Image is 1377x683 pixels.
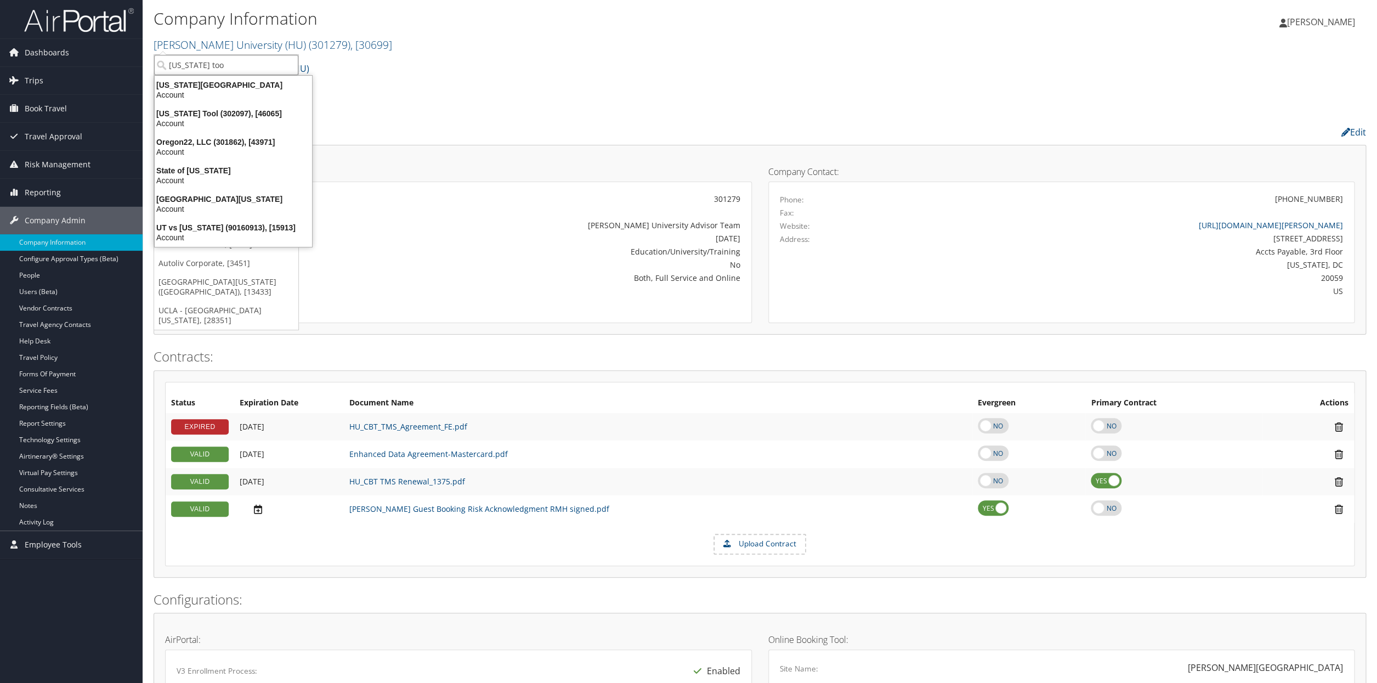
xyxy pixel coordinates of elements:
[148,233,319,242] div: Account
[1287,16,1355,28] span: [PERSON_NAME]
[154,122,956,141] h2: Company Profile:
[154,590,1366,609] h2: Configurations:
[148,223,319,233] div: UT vs [US_STATE] (90160913), [15913]
[148,147,319,157] div: Account
[154,347,1366,366] h2: Contracts:
[768,635,1355,644] h4: Online Booking Tool:
[148,194,319,204] div: [GEOGRAPHIC_DATA][US_STATE]
[148,204,319,214] div: Account
[1329,504,1348,515] i: Remove Contract
[768,167,1355,176] h4: Company Contact:
[177,665,257,676] label: V3 Enrollment Process:
[1329,449,1348,460] i: Remove Contract
[780,207,794,218] label: Fax:
[370,233,740,244] div: [DATE]
[154,301,298,330] a: UCLA - [GEOGRAPHIC_DATA][US_STATE], [28351]
[148,80,319,90] div: [US_STATE][GEOGRAPHIC_DATA]
[240,449,338,459] div: Add/Edit Date
[350,37,392,52] span: , [ 30699 ]
[1275,193,1343,205] div: [PHONE_NUMBER]
[24,7,134,33] img: airportal-logo.png
[349,504,609,514] a: [PERSON_NAME] Guest Booking Risk Acknowledgment RMH signed.pdf
[688,661,740,681] div: Enabled
[240,449,264,459] span: [DATE]
[370,193,740,205] div: 301279
[349,421,467,432] a: HU_CBT_TMS_Agreement_FE.pdf
[25,531,82,558] span: Employee Tools
[780,221,810,232] label: Website:
[240,422,338,432] div: Add/Edit Date
[925,246,1343,257] div: Accts Payable, 3rd Floor
[25,123,82,150] span: Travel Approval
[165,635,752,644] h4: AirPortal:
[148,109,319,118] div: [US_STATE] Tool (302097), [46065]
[780,194,804,205] label: Phone:
[780,663,818,674] label: Site Name:
[240,476,264,487] span: [DATE]
[972,393,1085,413] th: Evergreen
[370,246,740,257] div: Education/University/Training
[1279,5,1366,38] a: [PERSON_NAME]
[154,254,298,273] a: Autoliv Corporate, [3451]
[171,501,229,517] div: VALID
[165,167,752,176] h4: Account Details:
[25,179,61,206] span: Reporting
[25,67,43,94] span: Trips
[240,421,264,432] span: [DATE]
[25,39,69,66] span: Dashboards
[148,176,319,185] div: Account
[370,219,740,231] div: [PERSON_NAME] University Advisor Team
[925,233,1343,244] div: [STREET_ADDRESS]
[349,449,508,459] a: Enhanced Data Agreement-Mastercard.pdf
[25,95,67,122] span: Book Travel
[25,151,90,178] span: Risk Management
[349,476,465,487] a: HU_CBT TMS Renewal_1375.pdf
[1329,421,1348,433] i: Remove Contract
[154,7,962,30] h1: Company Information
[240,477,338,487] div: Add/Edit Date
[166,393,234,413] th: Status
[171,419,229,434] div: EXPIRED
[1341,126,1366,138] a: Edit
[154,37,392,52] a: [PERSON_NAME] University (HU)
[171,447,229,462] div: VALID
[148,90,319,100] div: Account
[148,166,319,176] div: State of [US_STATE]
[1199,220,1343,230] a: [URL][DOMAIN_NAME][PERSON_NAME]
[171,474,229,489] div: VALID
[25,207,86,234] span: Company Admin
[240,504,338,515] div: Add/Edit Date
[344,393,972,413] th: Document Name
[1329,476,1348,488] i: Remove Contract
[309,37,350,52] span: ( 301279 )
[148,137,319,147] div: Oregon22, LLC (301862), [43971]
[370,272,740,284] div: Both, Full Service and Online
[1262,393,1354,413] th: Actions
[925,272,1343,284] div: 20059
[148,118,319,128] div: Account
[370,259,740,270] div: No
[925,285,1343,297] div: US
[715,535,805,554] label: Upload Contract
[780,234,810,245] label: Address:
[925,259,1343,270] div: [US_STATE], DC
[154,273,298,301] a: [GEOGRAPHIC_DATA][US_STATE] ([GEOGRAPHIC_DATA]), [13433]
[234,393,344,413] th: Expiration Date
[1188,661,1343,674] div: [PERSON_NAME][GEOGRAPHIC_DATA]
[1085,393,1262,413] th: Primary Contract
[154,55,298,75] input: Search Accounts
